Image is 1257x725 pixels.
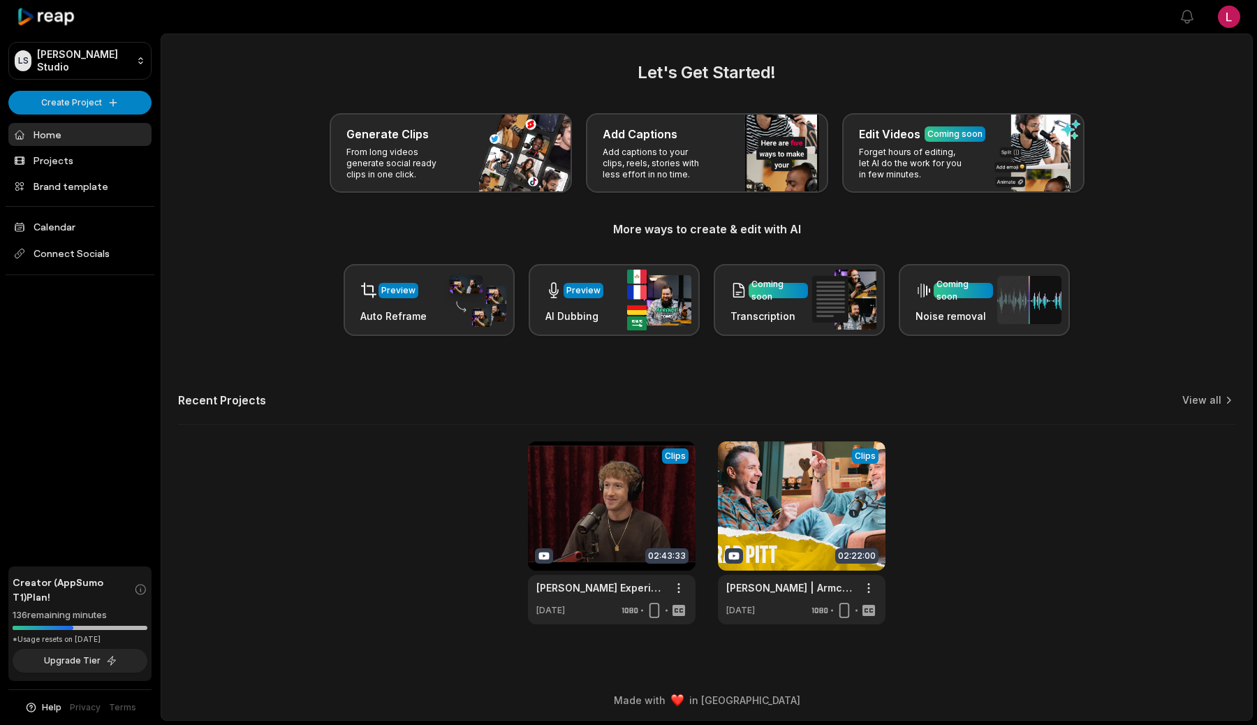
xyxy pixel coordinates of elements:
[13,649,147,673] button: Upgrade Tier
[346,147,455,180] p: From long videos generate social ready clips in one click.
[8,123,152,146] a: Home
[178,393,266,407] h2: Recent Projects
[8,149,152,172] a: Projects
[37,48,131,73] p: [PERSON_NAME] Studio
[42,701,61,714] span: Help
[603,147,711,180] p: Add captions to your clips, reels, stories with less effort in no time.
[70,701,101,714] a: Privacy
[178,221,1235,237] h3: More ways to create & edit with AI
[8,175,152,198] a: Brand template
[1182,393,1221,407] a: View all
[545,309,603,323] h3: AI Dubbing
[726,580,855,595] a: [PERSON_NAME] | Armchair Expert with [PERSON_NAME]
[730,309,808,323] h3: Transcription
[8,241,152,266] span: Connect Socials
[671,694,684,707] img: heart emoji
[603,126,677,142] h3: Add Captions
[751,278,805,303] div: Coming soon
[24,701,61,714] button: Help
[627,270,691,330] img: ai_dubbing.png
[8,91,152,115] button: Create Project
[997,276,1061,324] img: noise_removal.png
[381,284,416,297] div: Preview
[936,278,990,303] div: Coming soon
[13,575,134,604] span: Creator (AppSumo T1) Plan!
[916,309,993,323] h3: Noise removal
[927,128,983,140] div: Coming soon
[109,701,136,714] a: Terms
[360,309,427,323] h3: Auto Reframe
[15,50,31,71] div: LS
[812,270,876,330] img: transcription.png
[859,126,920,142] h3: Edit Videos
[566,284,601,297] div: Preview
[859,147,967,180] p: Forget hours of editing, let AI do the work for you in few minutes.
[536,580,665,595] a: [PERSON_NAME] Experience #2255 - [PERSON_NAME]
[8,215,152,238] a: Calendar
[346,126,429,142] h3: Generate Clips
[442,273,506,328] img: auto_reframe.png
[13,634,147,645] div: *Usage resets on [DATE]
[178,60,1235,85] h2: Let's Get Started!
[174,693,1240,708] div: Made with in [GEOGRAPHIC_DATA]
[13,608,147,622] div: 136 remaining minutes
